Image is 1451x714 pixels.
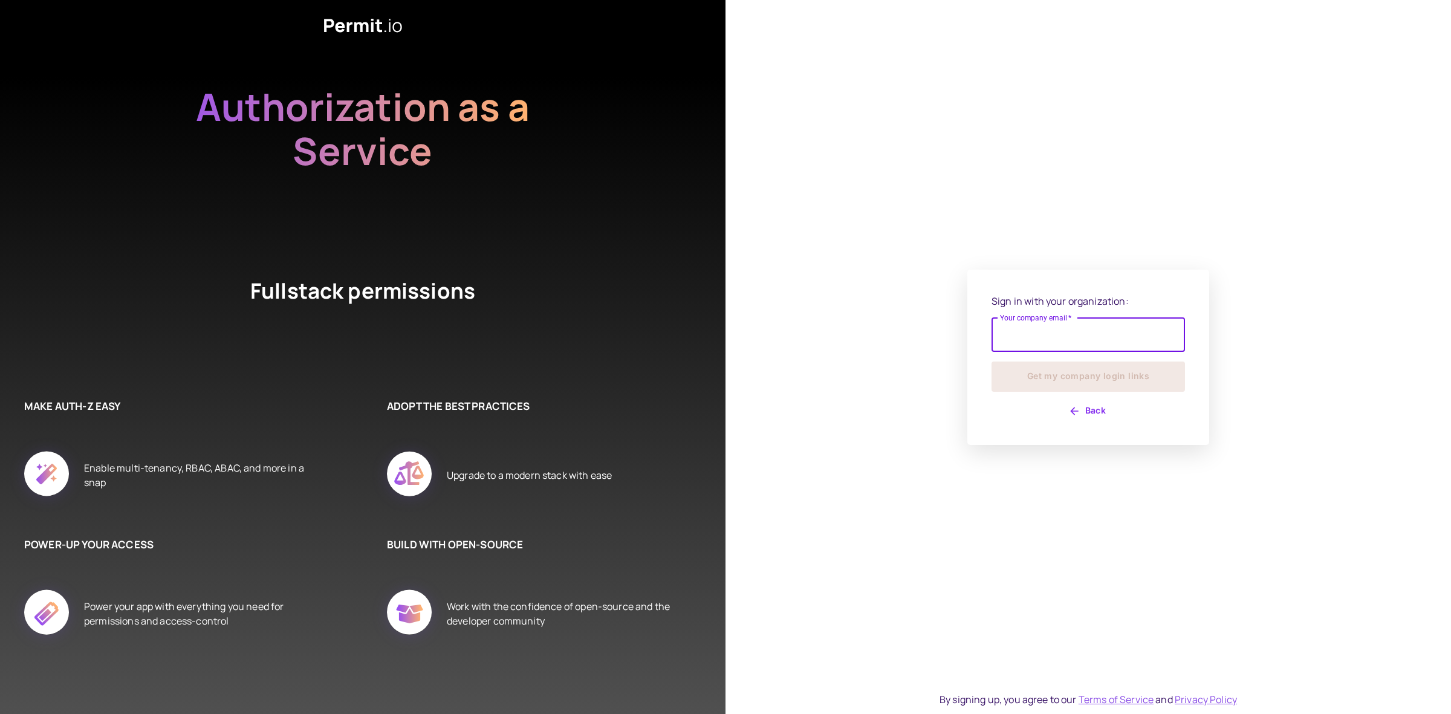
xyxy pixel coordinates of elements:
h2: Authorization as a Service [157,85,568,217]
div: Power your app with everything you need for permissions and access-control [84,576,326,651]
h6: ADOPT THE BEST PRACTICES [387,398,689,414]
a: Terms of Service [1079,693,1154,706]
h6: MAKE AUTH-Z EASY [24,398,326,414]
div: Work with the confidence of open-source and the developer community [447,576,689,651]
div: By signing up, you agree to our and [940,692,1237,707]
p: Sign in with your organization: [992,294,1185,308]
div: Upgrade to a modern stack with ease [447,438,612,513]
h4: Fullstack permissions [206,276,520,350]
label: Your company email [1000,313,1072,323]
div: Enable multi-tenancy, RBAC, ABAC, and more in a snap [84,438,326,513]
a: Privacy Policy [1175,693,1237,706]
h6: BUILD WITH OPEN-SOURCE [387,537,689,553]
h6: POWER-UP YOUR ACCESS [24,537,326,553]
button: Get my company login links [992,362,1185,392]
button: Back [992,401,1185,421]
